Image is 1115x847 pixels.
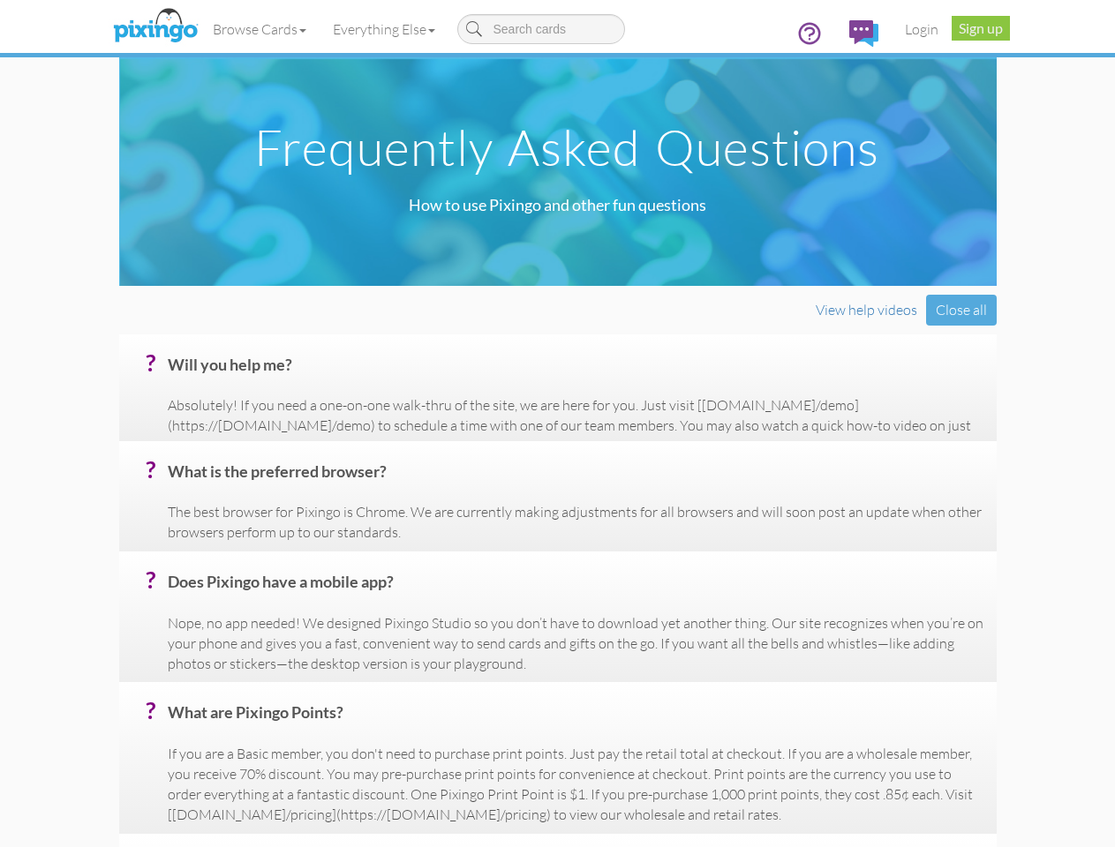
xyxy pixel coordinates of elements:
[168,613,983,674] p: Nope, no app needed! We designed Pixingo Studio so you don’t have to download yet another thing. ...
[146,456,155,483] span: ?
[146,697,155,723] span: ?
[146,566,155,593] span: ?
[124,120,1010,175] h1: Frequently Asked Questions
[320,7,448,51] a: Everything Else
[168,573,983,604] h4: Does Pixingo have a mobile app?
[146,349,155,376] span: ?
[892,7,952,51] a: Login
[168,502,983,543] p: The best browser for Pixingo is Chrome. We are currently making adjustments for all browsers and ...
[952,16,1010,41] a: Sign up
[168,463,983,494] h4: What is the preferred browser?
[200,7,320,51] a: Browse Cards
[168,395,983,476] p: Absolutely! If you need a one-on-one walk-thru of the site, we are here for you. Just visit [[DOM...
[457,14,625,44] input: Search cards
[106,197,1010,214] h4: How to use Pixingo and other fun questions
[926,295,997,326] div: Close all
[109,4,202,49] img: pixingo logo
[168,704,983,735] h4: What are Pixingo Points?
[816,301,917,319] a: View help videos
[849,20,878,47] img: comments.svg
[168,356,983,387] h4: Will you help me?
[168,744,983,824] p: If you are a Basic member, you don't need to purchase print points. Just pay the retail total at ...
[1114,846,1115,847] iframe: Chat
